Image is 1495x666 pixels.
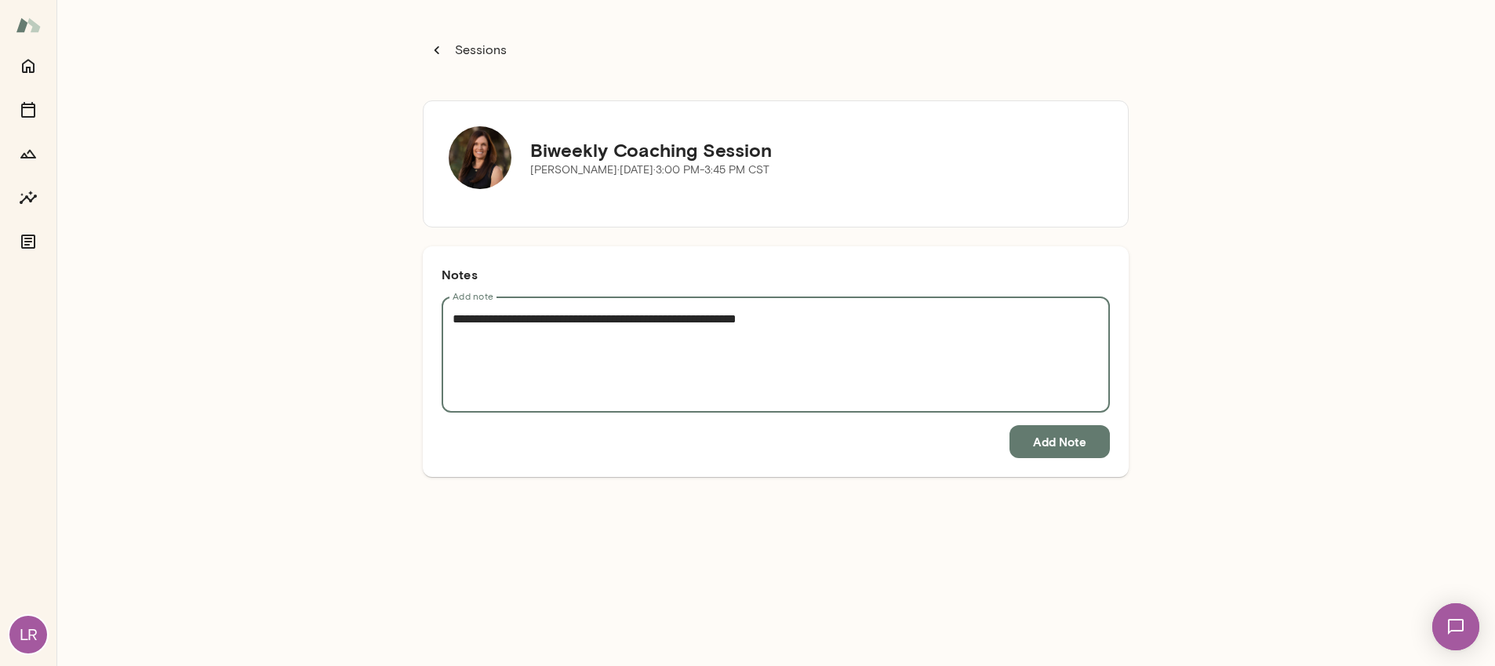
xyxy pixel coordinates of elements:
p: Sessions [452,41,507,60]
button: Insights [13,182,44,213]
button: Add Note [1009,425,1110,458]
label: Add note [453,289,493,303]
button: Growth Plan [13,138,44,169]
h5: Biweekly Coaching Session [530,137,772,162]
button: Sessions [13,94,44,126]
p: [PERSON_NAME] · [DATE] · 3:00 PM-3:45 PM CST [530,162,772,178]
img: Mento [16,10,41,40]
button: Home [13,50,44,82]
div: LR [9,616,47,653]
img: Carrie Atkin [449,126,511,189]
button: Sessions [423,35,515,66]
h6: Notes [442,265,1110,284]
button: Documents [13,226,44,257]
